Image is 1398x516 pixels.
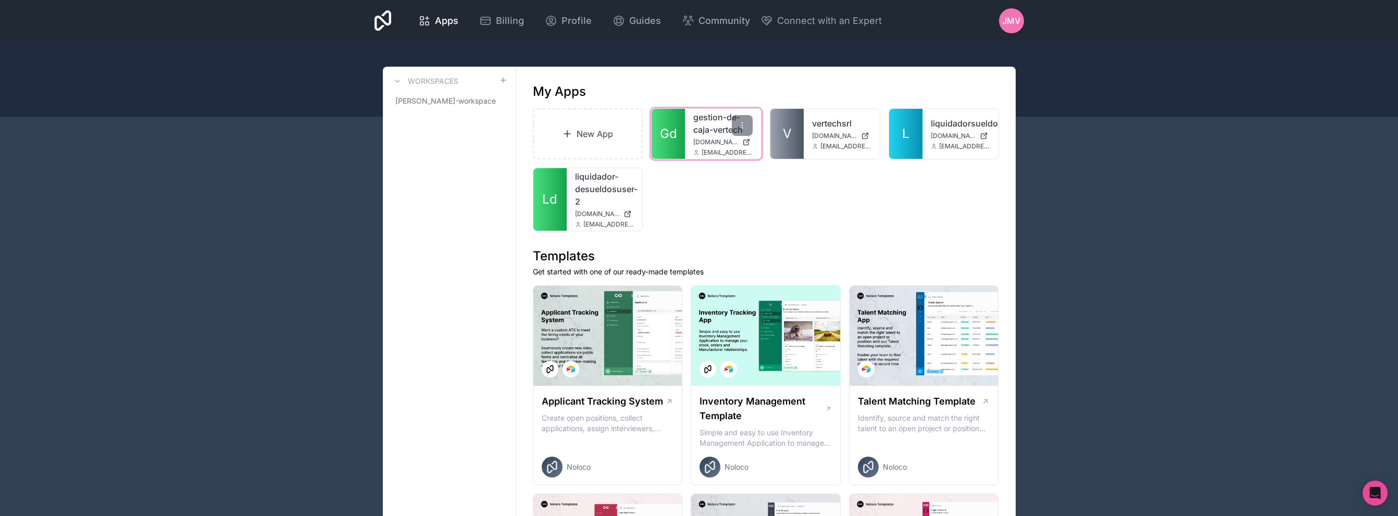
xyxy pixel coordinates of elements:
a: gestion-de-caja-vertech [693,111,753,136]
a: Guides [604,9,669,32]
span: V [783,125,792,142]
a: [DOMAIN_NAME] [575,210,634,218]
a: New App [533,108,643,159]
span: Profile [561,14,592,28]
span: JMV [1002,15,1020,27]
img: Airtable Logo [567,365,575,373]
span: Billing [496,14,524,28]
span: [DOMAIN_NAME] [575,210,620,218]
p: Simple and easy to use Inventory Management Application to manage your stock, orders and Manufact... [700,427,832,448]
a: Gd [652,109,685,159]
a: liquidador-desueldosuser-2 [575,170,634,208]
h3: Workspaces [408,76,458,86]
h1: Talent Matching Template [858,394,976,409]
span: Gd [660,125,677,142]
a: V [770,109,804,159]
a: L [889,109,922,159]
p: Get started with one of our ready-made templates [533,267,999,277]
span: Noloco [883,462,907,472]
h1: Templates [533,248,999,265]
img: Airtable Logo [862,365,870,373]
a: Ld [533,168,567,231]
a: Billing [471,9,532,32]
a: Workspaces [391,75,458,87]
a: [PERSON_NAME]-workspace [391,92,507,110]
span: Noloco [567,462,591,472]
a: vertechsrl [812,117,871,130]
img: Airtable Logo [725,365,733,373]
p: Identify, source and match the right talent to an open project or position with our Talent Matchi... [858,413,990,434]
h1: Applicant Tracking System [542,394,663,409]
div: Open Intercom Messenger [1363,481,1388,506]
span: Noloco [725,462,748,472]
span: [EMAIL_ADDRESS][DOMAIN_NAME] [583,220,634,229]
span: Apps [435,14,458,28]
span: [DOMAIN_NAME] [812,132,857,140]
a: Apps [410,9,467,32]
a: [DOMAIN_NAME] [931,132,990,140]
span: [DOMAIN_NAME] [693,138,738,146]
span: Ld [542,191,557,208]
a: [DOMAIN_NAME] [812,132,871,140]
a: [DOMAIN_NAME] [693,138,753,146]
span: [EMAIL_ADDRESS][DOMAIN_NAME] [939,142,990,150]
span: [EMAIL_ADDRESS][DOMAIN_NAME] [820,142,871,150]
span: L [902,125,909,142]
span: [DOMAIN_NAME] [931,132,976,140]
span: Community [698,14,750,28]
button: Connect with an Expert [760,14,882,28]
a: Profile [536,9,600,32]
h1: My Apps [533,83,586,100]
h1: Inventory Management Template [700,394,825,423]
span: Connect with an Expert [777,14,882,28]
a: Community [673,9,758,32]
span: [PERSON_NAME]-workspace [395,96,496,106]
p: Create open positions, collect applications, assign interviewers, centralise candidate feedback a... [542,413,674,434]
span: [EMAIL_ADDRESS][DOMAIN_NAME] [702,148,753,157]
span: Guides [629,14,661,28]
a: liquidadorsueldosuserjm [931,117,990,130]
